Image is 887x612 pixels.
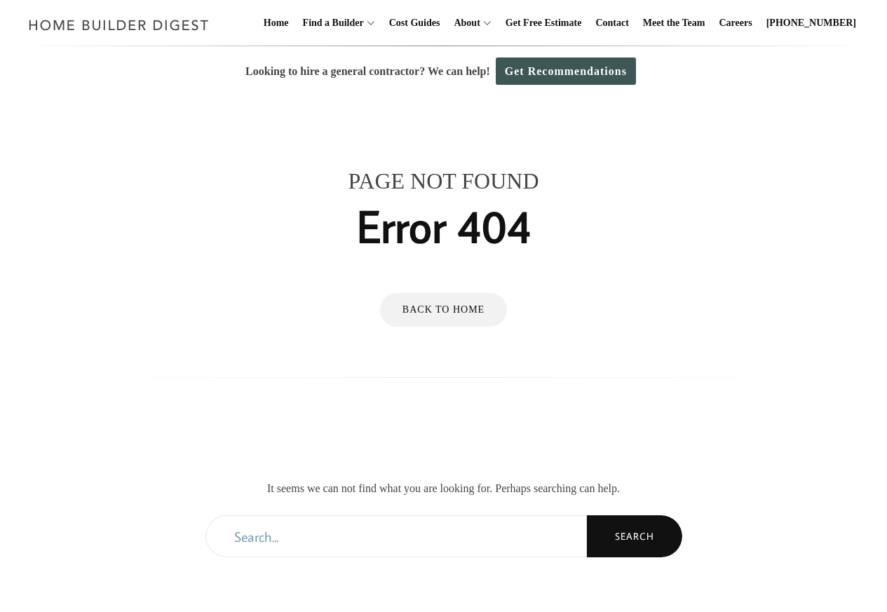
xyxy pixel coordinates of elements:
span: Search [615,530,654,543]
a: Home [258,1,294,46]
a: Cost Guides [384,1,446,46]
input: Search... [205,515,587,557]
a: About [448,1,480,46]
a: Careers [714,1,758,46]
a: Back to Home [380,293,507,327]
a: Get Free Estimate [500,1,588,46]
p: It seems we can not find what you are looking for. Perhaps searching can help. [205,479,682,498]
a: Find a Builder [297,1,364,46]
a: Contact [590,1,634,46]
a: Get Recommendations [496,57,636,85]
img: Home Builder Digest [22,11,215,39]
a: [PHONE_NUMBER] [761,1,862,46]
h1: Error 404 [357,192,531,259]
button: Search [587,515,682,557]
a: Meet the Team [637,1,711,46]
